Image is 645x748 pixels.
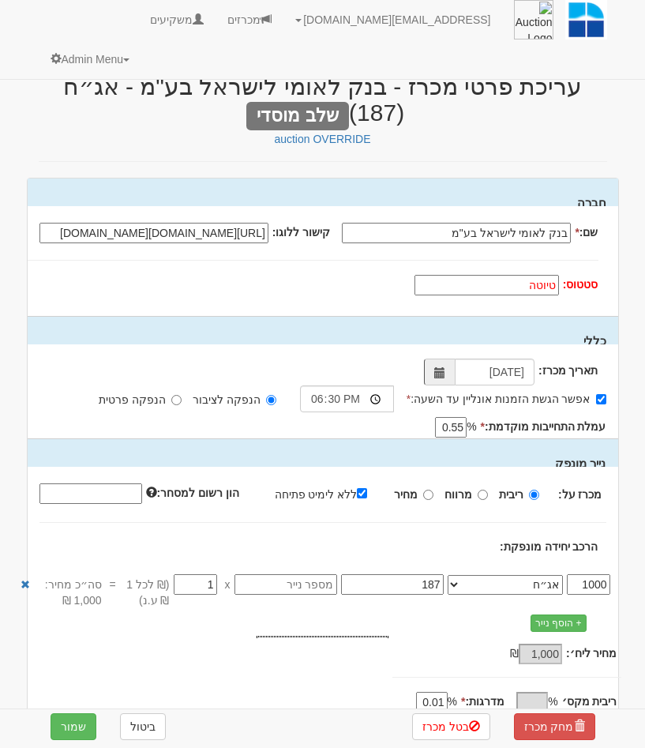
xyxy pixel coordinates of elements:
[596,394,606,404] input: אפשר הגשת הזמנות אונליין עד השעה:*
[444,488,472,501] strong: מרווח
[500,540,598,553] strong: הרכב יחידה מונפקת:
[39,73,607,126] h2: עריכת פרטי מכרז - בנק לאומי לישראל בע"מ - אג״ח (187)
[461,693,504,709] label: מדרגות:
[274,133,370,145] a: auction OVERRIDE
[514,713,595,740] a: מחק מכרז
[481,419,606,434] label: עמלת התחייבות מוקדמת:
[99,392,182,408] label: הנפקה פרטית
[341,574,444,595] input: שם הסדרה *
[529,490,539,500] input: ריבית
[555,455,606,472] label: נייר מונפק
[423,490,433,500] input: מחיר
[51,713,96,740] button: שמור
[234,574,337,595] input: מספר נייר
[174,574,217,595] input: מחיר *
[275,485,384,502] label: ללא לימיט פתיחה
[558,488,602,501] strong: מכרז על:
[538,363,598,378] label: תאריך מכרז:
[583,333,606,349] label: כללי
[171,395,182,405] input: הנפקה פרטית
[225,577,231,592] span: x
[394,488,418,501] strong: מחיר
[563,276,598,292] label: סטטוס:
[246,102,349,130] span: שלב מוסדי
[266,395,276,405] input: הנפקה לציבור
[548,693,557,709] span: %
[498,645,566,664] div: ₪
[577,194,606,211] label: חברה
[407,391,606,407] label: אפשר הגשת הזמנות אונליין עד השעה:
[562,693,617,709] label: ריבית מקס׳
[448,693,457,709] span: %
[566,645,617,661] label: מחיר ליח׳:
[357,488,367,498] input: ללא לימיט פתיחה
[467,419,476,434] span: %
[531,615,587,632] a: + הוסף נייר
[35,577,102,608] span: סה״כ מחיר: 1,000 ₪
[193,392,276,408] label: הנפקה לציבור
[116,577,170,608] span: (₪ לכל 1 ₪ ע.נ)
[146,485,239,501] label: הון רשום למסחר:
[120,713,166,740] a: ביטול
[499,488,523,501] strong: ריבית
[478,490,488,500] input: מרווח
[412,713,490,740] a: בטל מכרז
[575,224,598,240] label: שם:
[567,574,610,595] input: כמות
[110,577,116,592] span: =
[272,224,331,240] label: קישור ללוגו:
[39,39,144,79] a: Admin Menu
